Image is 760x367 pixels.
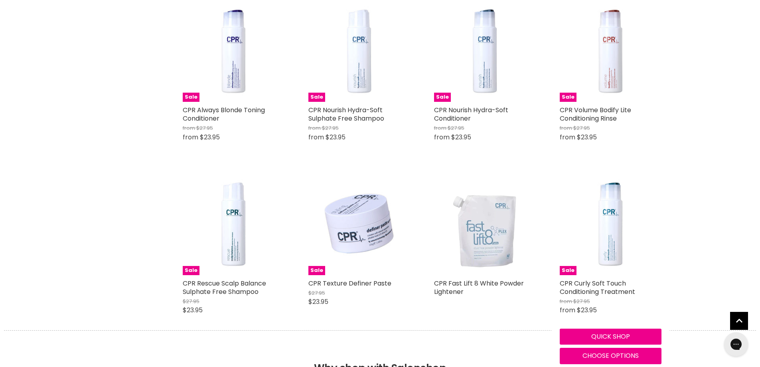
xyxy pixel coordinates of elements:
[560,329,661,345] button: Quick shop
[560,105,631,123] a: CPR Volume Bodify Lite Conditioning Rinse
[183,306,203,315] span: $23.95
[308,297,328,306] span: $23.95
[560,124,572,132] span: from
[434,173,536,275] img: CPR Fast Lift 8 White Powder Lightener
[308,279,391,288] a: CPR Texture Definer Paste
[434,105,508,123] a: CPR Nourish Hydra-Soft Conditioner
[183,173,284,275] img: CPR Rescue Scalp Balance Sulphate Free Shampoo
[308,124,321,132] span: from
[326,133,345,142] span: $23.95
[322,124,339,132] span: $27.95
[308,133,324,142] span: from
[451,133,471,142] span: $23.95
[308,93,325,102] span: Sale
[573,298,590,305] span: $27.95
[308,289,325,297] span: $27.95
[560,266,576,275] span: Sale
[183,173,284,275] a: CPR Rescue Scalp Balance Sulphate Free ShampooSale
[183,124,195,132] span: from
[560,173,661,275] img: CPR Curly Soft Touch Conditioning Treatment
[577,133,597,142] span: $23.95
[720,329,752,359] iframe: Gorgias live chat messenger
[434,133,450,142] span: from
[560,298,572,305] span: from
[434,124,446,132] span: from
[560,133,575,142] span: from
[183,93,199,102] span: Sale
[560,306,575,315] span: from
[183,279,266,296] a: CPR Rescue Scalp Balance Sulphate Free Shampoo
[308,173,410,275] img: CPR Texture Definer Paste
[577,306,597,315] span: $23.95
[183,105,265,123] a: CPR Always Blonde Toning Conditioner
[560,279,635,296] a: CPR Curly Soft Touch Conditioning Treatment
[200,133,220,142] span: $23.95
[183,298,199,305] span: $27.95
[560,348,661,364] button: Choose options
[448,124,464,132] span: $27.95
[573,124,590,132] span: $27.95
[308,173,410,275] a: CPR Texture Definer PasteSale
[560,173,661,275] a: CPR Curly Soft Touch Conditioning TreatmentSale
[308,105,384,123] a: CPR Nourish Hydra-Soft Sulphate Free Shampoo
[183,133,198,142] span: from
[196,124,213,132] span: $27.95
[434,279,524,296] a: CPR Fast Lift 8 White Powder Lightener
[434,93,451,102] span: Sale
[582,351,639,360] span: Choose options
[183,266,199,275] span: Sale
[560,93,576,102] span: Sale
[308,266,325,275] span: Sale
